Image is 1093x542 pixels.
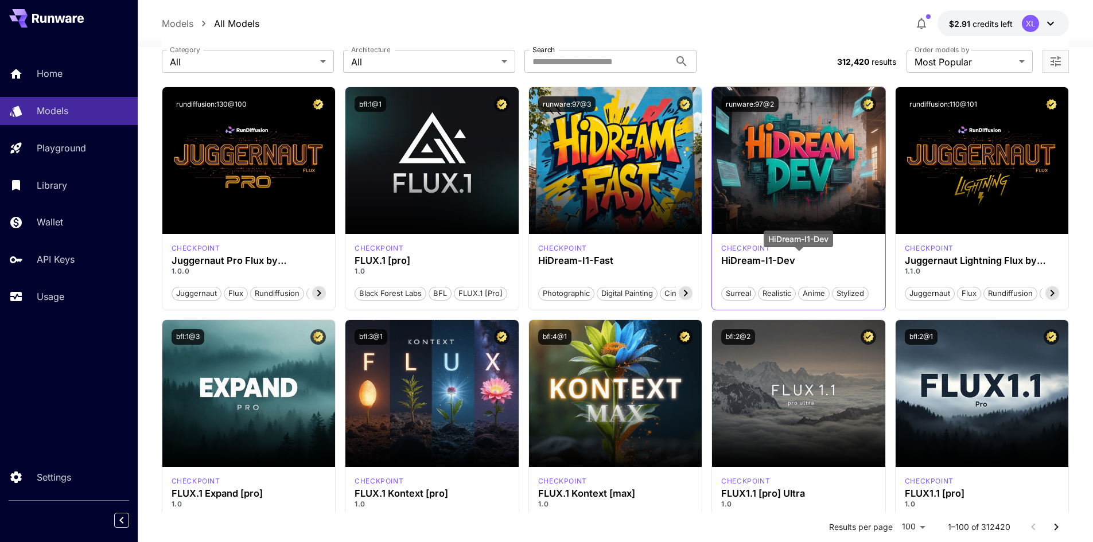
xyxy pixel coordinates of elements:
p: Wallet [37,215,63,229]
p: Usage [37,290,64,303]
button: BFL [429,286,452,301]
p: Settings [37,470,71,484]
label: Search [532,45,555,54]
nav: breadcrumb [162,17,259,30]
button: rundiffusion:130@100 [172,96,251,112]
p: 1.0 [355,266,509,276]
span: results [872,57,896,67]
p: checkpoint [538,243,587,254]
span: Realistic [759,288,795,299]
label: Architecture [351,45,390,54]
span: juggernaut [905,288,954,299]
p: 1.1.0 [905,266,1060,276]
button: runware:97@2 [721,96,779,112]
button: bfl:1@1 [355,96,386,112]
button: juggernaut [172,286,221,301]
h3: HiDream-I1-Dev [721,255,876,266]
button: Certified Model – Vetted for best performance and includes a commercial license. [494,96,509,112]
button: $2.90658XL [938,10,1069,37]
span: Surreal [722,288,755,299]
div: FLUX.1 D [172,243,220,254]
button: Photographic [538,286,594,301]
span: Digital Painting [597,288,657,299]
p: checkpoint [355,476,403,486]
span: 312,420 [837,57,869,67]
span: Cinematic [660,288,703,299]
button: pro [306,286,328,301]
p: 1.0 [172,499,326,509]
button: Certified Model – Vetted for best performance and includes a commercial license. [861,96,876,112]
span: rundiffusion [251,288,304,299]
button: flux [224,286,248,301]
p: 1.0.0 [172,266,326,276]
button: Black Forest Labs [355,286,426,301]
button: rundiffusion [983,286,1037,301]
button: Cinematic [660,286,704,301]
div: fluxpro [172,476,220,486]
div: 100 [897,518,929,535]
div: HiDream Dev [721,243,770,254]
button: rundiffusion [250,286,304,301]
span: rundiffusion [984,288,1037,299]
button: Digital Painting [597,286,658,301]
span: pro [307,288,327,299]
button: Open more filters [1049,54,1063,69]
h3: FLUX.1 Kontext [pro] [355,488,509,499]
button: juggernaut [905,286,955,301]
h3: FLUX.1 [pro] [355,255,509,266]
p: checkpoint [538,476,587,486]
p: 1.0 [721,499,876,509]
h3: FLUX.1 Kontext [max] [538,488,693,499]
p: checkpoint [172,243,220,254]
h3: FLUX.1 Expand [pro] [172,488,326,499]
a: All Models [214,17,259,30]
span: Stylized [833,288,868,299]
h3: HiDream-I1-Fast [538,255,693,266]
button: Certified Model – Vetted for best performance and includes a commercial license. [677,329,693,345]
button: Anime [798,286,830,301]
span: Most Popular [915,55,1014,69]
h3: FLUX1.1 [pro] [905,488,1060,499]
button: runware:97@3 [538,96,596,112]
div: XL [1022,15,1039,32]
h3: Juggernaut Lightning Flux by RunDiffusion [905,255,1060,266]
button: schnell [1040,286,1075,301]
span: Anime [799,288,829,299]
button: bfl:3@1 [355,329,387,345]
h3: Juggernaut Pro Flux by RunDiffusion [172,255,326,266]
div: Collapse sidebar [123,510,138,531]
div: fluxpro [355,243,403,254]
span: BFL [429,288,451,299]
span: FLUX.1 [pro] [454,288,507,299]
div: fluxpro [905,476,954,486]
span: All [170,55,316,69]
div: HiDream Fast [538,243,587,254]
p: Playground [37,141,86,155]
p: checkpoint [905,476,954,486]
button: FLUX.1 [pro] [454,286,507,301]
p: Models [162,17,193,30]
p: 1.0 [355,499,509,509]
p: Results per page [829,521,893,533]
p: checkpoint [905,243,954,254]
div: FLUX.1 Kontext [pro] [355,476,403,486]
button: bfl:1@3 [172,329,204,345]
div: $2.90658 [949,18,1013,30]
button: bfl:2@2 [721,329,755,345]
div: fluxultra [721,476,770,486]
button: Certified Model – Vetted for best performance and includes a commercial license. [310,96,326,112]
span: Photographic [539,288,594,299]
span: schnell [1040,288,1074,299]
button: Certified Model – Vetted for best performance and includes a commercial license. [310,329,326,345]
button: Collapse sidebar [114,513,129,528]
button: Certified Model – Vetted for best performance and includes a commercial license. [1044,329,1059,345]
div: FLUX1.1 [pro] Ultra [721,488,876,499]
